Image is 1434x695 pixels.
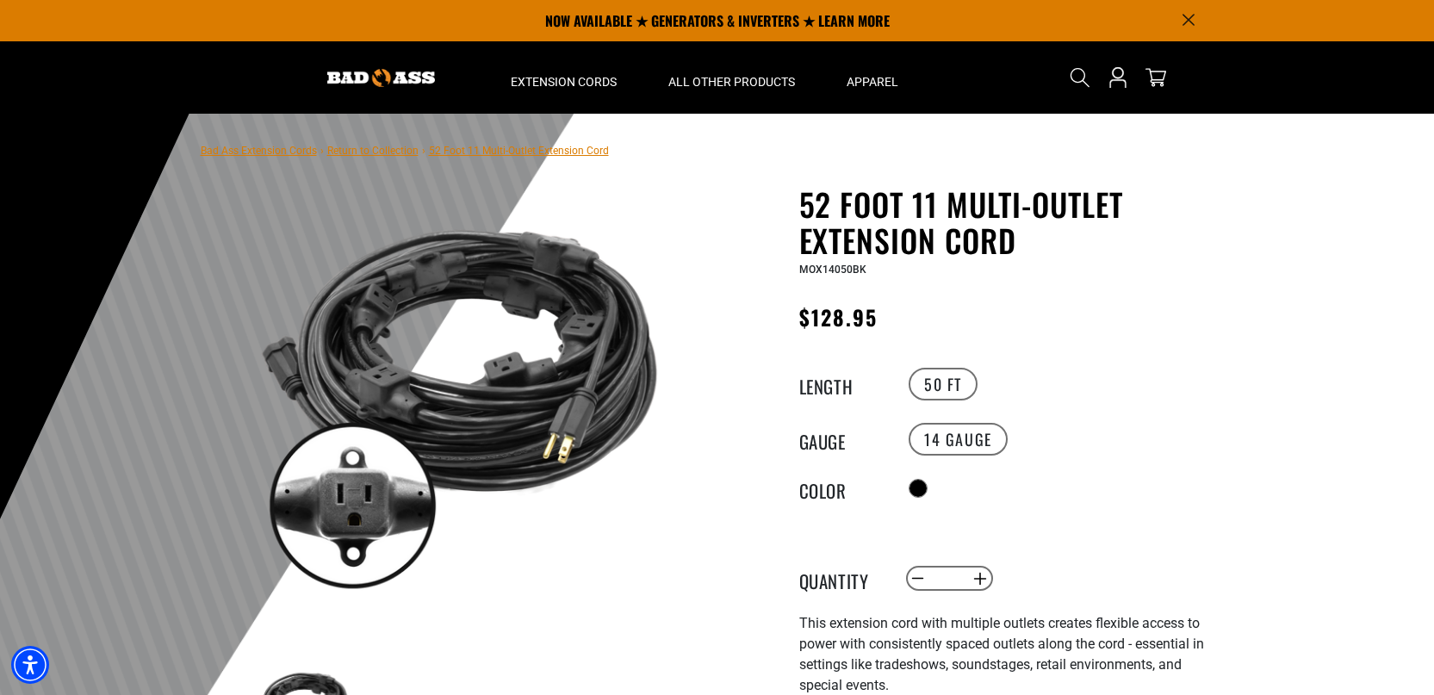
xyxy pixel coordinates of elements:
summary: All Other Products [643,41,821,114]
label: 50 FT [909,368,978,400]
span: All Other Products [668,74,795,90]
img: black [251,189,667,605]
label: 14 Gauge [909,423,1008,456]
a: Open this option [1104,41,1132,114]
span: › [422,145,425,157]
a: Return to Collection [327,145,419,157]
span: MOX14050BK [799,264,866,276]
span: $128.95 [799,301,878,332]
legend: Gauge [799,428,885,450]
h1: 52 Foot 11 Multi-Outlet Extension Cord [799,186,1221,258]
a: cart [1142,67,1170,88]
legend: Color [799,477,885,500]
label: Quantity [799,568,885,590]
summary: Apparel [821,41,924,114]
legend: Length [799,373,885,395]
span: Extension Cords [511,74,617,90]
span: Apparel [847,74,898,90]
span: This extension cord with multiple outlets creates flexible access to power with consistently spac... [799,615,1204,693]
nav: breadcrumbs [201,140,609,160]
summary: Extension Cords [485,41,643,114]
div: Accessibility Menu [11,646,49,684]
span: › [320,145,324,157]
a: Bad Ass Extension Cords [201,145,317,157]
img: Bad Ass Extension Cords [327,69,435,87]
summary: Search [1066,64,1094,91]
span: 52 Foot 11 Multi-Outlet Extension Cord [429,145,609,157]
